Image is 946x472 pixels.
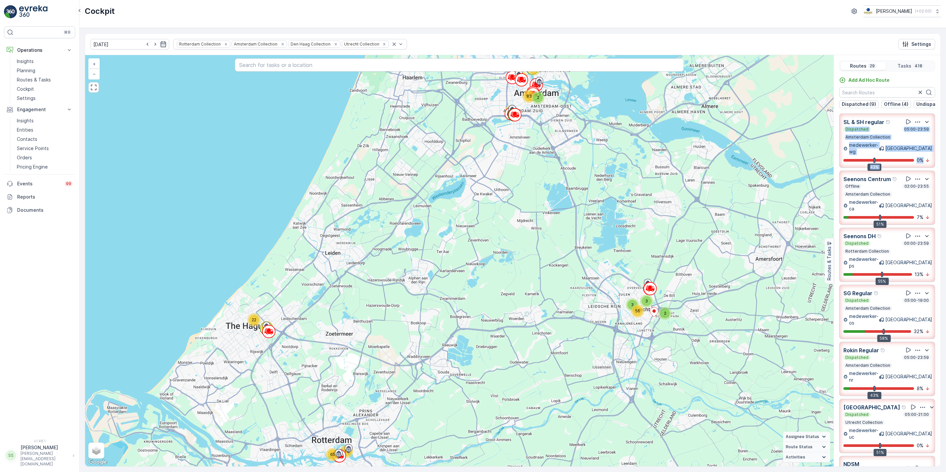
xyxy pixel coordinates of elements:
[4,177,75,190] a: Events99
[17,207,73,213] p: Documents
[17,58,34,65] p: Insights
[839,100,879,108] button: Dispatched (9)
[17,127,33,133] p: Entities
[915,271,924,278] p: 13 %
[17,194,73,200] p: Reports
[849,256,879,269] p: medewerker-ps
[914,328,924,335] p: 32 %
[898,63,911,69] p: Tasks
[904,184,930,189] p: 02:00-23:55
[903,355,930,360] p: 05:00-23:59
[849,142,879,155] p: medewerker-wg
[89,443,104,458] a: Layers
[826,246,833,280] p: Routes & Tasks
[850,63,867,69] p: Routes
[786,444,812,450] span: Route Status
[93,71,96,77] span: −
[14,125,75,135] a: Entities
[90,39,169,49] input: dd/mm/yyyy
[874,221,887,228] div: 51%
[14,75,75,84] a: Routes & Tasks
[85,6,115,16] p: Cockpit
[864,8,873,15] img: basis-logo_rgb2x.png
[20,444,69,451] p: [PERSON_NAME]
[849,199,879,212] p: medewerker-ca
[4,204,75,217] a: Documents
[247,313,261,327] div: 22
[911,41,931,47] p: Settings
[17,86,34,92] p: Cockpit
[877,335,891,342] div: 58%
[842,101,876,108] p: Dispatched (9)
[640,295,653,308] div: 3
[4,439,75,443] span: v 1.48.1
[526,94,532,99] span: 83
[874,449,887,456] div: 51%
[17,67,35,74] p: Planning
[260,321,273,334] div: 17
[843,289,872,297] p: SG Regular
[885,316,932,323] p: [GEOGRAPHIC_DATA]
[845,192,891,197] p: Amsterdam Collection
[867,164,881,171] div: 43%
[235,58,684,72] input: Search for tasks or a location
[17,77,51,83] p: Routes & Tasks
[869,63,875,69] p: 29
[522,90,536,103] div: 83
[906,465,911,471] div: Help Tooltip Icon
[867,392,881,399] div: 43%
[332,42,339,47] div: Remove Den Haag Collection
[886,119,891,125] div: Help Tooltip Icon
[14,116,75,125] a: Insights
[531,91,545,104] div: 2
[14,135,75,144] a: Contacts
[89,59,99,69] a: Zoom In
[17,164,48,170] p: Pricing Engine
[20,451,69,467] p: [PERSON_NAME][EMAIL_ADDRESS][DOMAIN_NAME]
[917,214,924,221] p: 7 %
[14,66,75,75] a: Planning
[903,127,930,132] p: 05:00-23:59
[845,127,869,132] p: Dispatched
[880,348,886,353] div: Help Tooltip Icon
[664,311,666,316] span: 2
[845,363,891,368] p: Amsterdam Collection
[845,184,860,189] p: Offline
[904,298,930,303] p: 05:00-19:00
[843,232,876,240] p: Seenons DH
[17,145,49,152] p: Service Points
[381,42,388,47] div: Remove Utrecht Collection
[17,47,62,53] p: Operations
[635,308,640,313] span: 56
[626,298,639,311] div: 3
[658,307,672,320] div: 2
[66,181,71,186] p: 99
[17,180,61,187] p: Events
[14,57,75,66] a: Insights
[279,42,286,47] div: Remove Amsterdam Collection
[904,412,930,417] p: 05:00-21:00
[917,157,924,164] p: 0 %
[17,154,32,161] p: Orders
[845,412,869,417] p: Dispatched
[845,306,891,311] p: Amsterdam Collection
[845,135,891,140] p: Amsterdam Collection
[843,175,891,183] p: Seenons Centrum
[89,69,99,79] a: Zoom Out
[17,106,62,113] p: Engagement
[917,442,924,449] p: 0 %
[917,385,924,392] p: 8 %
[93,61,96,67] span: +
[783,442,830,452] summary: Route Status
[849,313,879,326] p: medewerker-os
[875,278,889,285] div: 55%
[326,448,339,461] div: 65
[342,41,380,47] div: Utrecht Collection
[783,432,830,442] summary: Assignee Status
[843,346,879,354] p: Rokin Regular
[885,145,932,152] p: [GEOGRAPHIC_DATA]
[222,42,230,47] div: Remove Rotterdam Collection
[14,162,75,172] a: Pricing Engine
[4,5,17,18] img: logo
[885,202,932,209] p: [GEOGRAPHIC_DATA]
